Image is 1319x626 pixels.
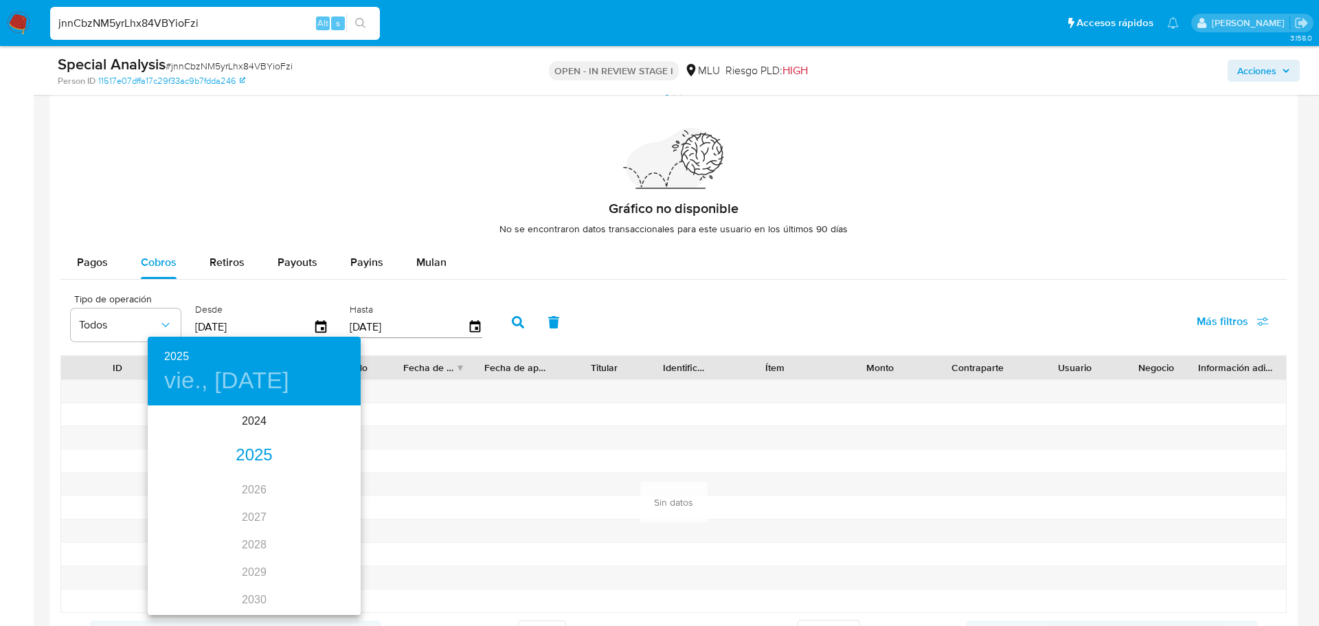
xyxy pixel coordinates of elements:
[164,347,189,366] button: 2025
[148,407,361,435] div: 2024
[164,366,289,395] button: vie., [DATE]
[148,442,361,469] div: 2025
